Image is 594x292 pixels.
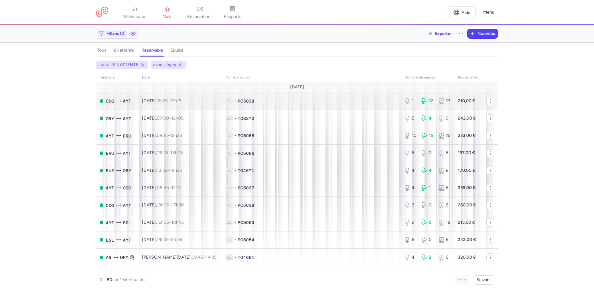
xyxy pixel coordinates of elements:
font: [DATE] [290,84,304,90]
font: BRU [106,151,114,156]
font: AYT [123,151,131,156]
font: 12h25 [170,133,182,138]
font: statut : EN ATTENTE [98,62,138,67]
font: 1L [227,186,232,190]
button: Suivant [473,275,494,285]
font: Exporter [435,31,452,36]
font: 359,00 € [458,185,476,190]
font: 9 [429,220,431,225]
font: 242,00 € [458,237,476,242]
button: Exporter [425,29,455,39]
font: 12h05 [171,116,183,121]
font: 6 [412,202,414,208]
font: 4 [429,116,432,121]
font: 2 [429,255,431,260]
font: 0 [429,237,432,242]
font: 170,00 € [458,168,476,173]
font: Nouveau [477,31,495,36]
font: • [234,116,236,121]
font: [DATE], [142,237,157,242]
font: BSL [123,220,131,225]
font: 18h45 [171,220,184,225]
font: • [234,133,236,138]
font: [DATE] [142,98,156,104]
font: sur 156 résultats [112,277,146,282]
font: 6 [446,255,448,260]
font: 18 [446,220,450,225]
font: PC5065 [238,133,254,138]
a: rapports [216,6,249,19]
font: 1 [429,185,431,190]
font: 0 [429,150,432,155]
font: CDG [123,186,131,191]
font: ORY [123,168,131,173]
font: AYT [106,133,114,138]
font: 4 [412,255,415,260]
font: 4 [429,168,432,173]
font: 14:35 [206,255,217,260]
font: Aide [462,10,471,15]
font: 9 [446,116,448,121]
font: – [169,220,171,225]
button: Préc. [454,275,471,285]
font: AYT [123,116,131,121]
font: 1L [227,116,232,121]
font: [DATE], [142,185,157,190]
font: – [168,150,170,155]
font: BRU [123,133,131,138]
font: BSL [106,238,114,243]
font: vols [163,14,171,19]
font: 0 [429,202,432,208]
font: 23 [445,98,450,104]
font: Filtres (2) [106,31,126,36]
font: 15 [429,133,433,138]
font: PC5037 [238,185,254,190]
font: 08:45 [157,185,169,190]
font: Prix du billet [458,75,479,79]
font: 215,00 € [458,220,475,225]
font: • [234,220,236,225]
a: vols [151,6,183,19]
font: – [168,133,170,138]
font: 5 [412,116,414,121]
font: – [169,185,171,190]
font: 13h15 [157,150,168,155]
font: • [234,168,236,173]
font: PC5054 [238,237,254,242]
font: – [169,202,172,208]
font: Préc. [457,277,467,282]
font: – [168,98,170,104]
font: 6 [412,150,414,155]
font: 13h00 [157,202,169,208]
a: statistiques [118,6,151,19]
font: épuisé [170,48,183,53]
font: – [169,237,171,242]
font: 12h25 [156,98,168,104]
font: [DATE], [142,220,157,225]
font: 6 [446,150,448,155]
font: [DATE], [142,168,157,173]
font: TO4671 [238,168,254,173]
font: 12:10 [171,185,182,190]
font: en attente [114,48,134,53]
font: 10 [412,133,416,138]
font: date [142,75,150,79]
font: • [234,237,236,242]
font: 1 – 50 [100,277,112,282]
font: AYT [123,238,131,243]
a: Aide [448,6,476,18]
font: Menu [483,10,494,15]
font: 9 [412,220,414,225]
font: 5 [446,185,448,190]
font: 18h50 [170,168,182,173]
font: Suivant [476,277,491,282]
font: 07:00 [157,116,169,121]
font: rapports [224,14,241,19]
font: tous [97,48,106,53]
font: CDG [106,99,114,104]
font: [PERSON_NAME][DATE], [142,255,192,260]
font: ORY [106,116,114,121]
button: Filtres (2) [96,29,128,38]
font: 18h05 [170,150,183,155]
font: 09:15 [157,133,168,138]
